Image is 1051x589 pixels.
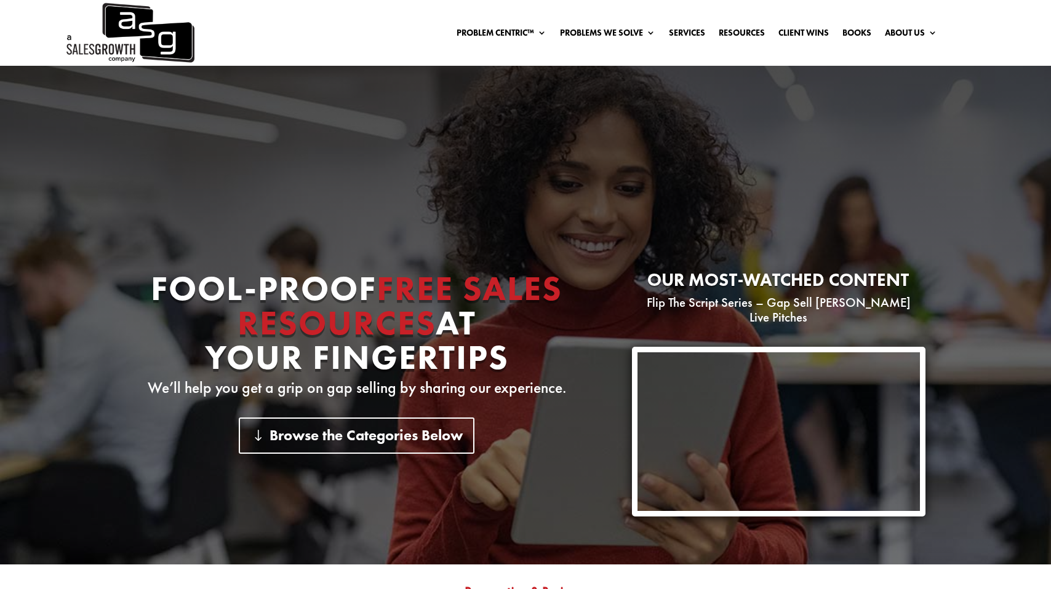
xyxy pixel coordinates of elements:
[719,28,765,42] a: Resources
[637,352,920,511] iframe: YouTube video player
[632,271,925,295] h2: Our most-watched content
[778,28,829,42] a: Client Wins
[457,28,546,42] a: Problem Centric™
[238,266,563,345] span: Free Sales Resources
[669,28,705,42] a: Services
[126,381,588,395] p: We’ll help you get a grip on gap selling by sharing our experience.
[842,28,871,42] a: Books
[632,295,925,325] p: Flip The Script Series – Gap Sell [PERSON_NAME] Live Pitches
[239,417,474,454] a: Browse the Categories Below
[560,28,655,42] a: Problems We Solve
[126,271,588,381] h1: Fool-proof At Your Fingertips
[885,28,937,42] a: About Us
